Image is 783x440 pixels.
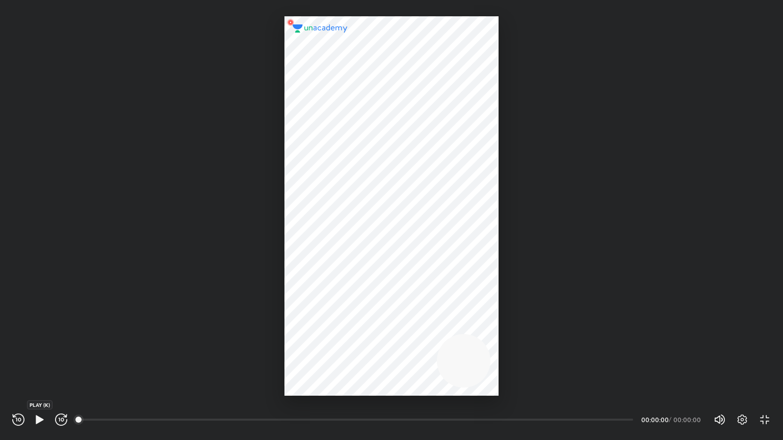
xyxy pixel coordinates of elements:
div: / [669,417,671,423]
div: 00:00:00 [641,417,667,423]
div: PLAY (K) [27,400,53,409]
div: 00:00:00 [673,417,701,423]
img: logo.2a7e12a2.svg [293,24,348,33]
img: wMgqJGBwKWe8AAAAABJRU5ErkJggg== [284,16,297,29]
